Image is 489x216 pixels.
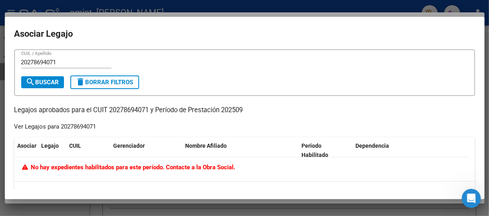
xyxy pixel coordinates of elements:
[462,189,481,208] iframe: Intercom live chat
[352,137,469,164] datatable-header-cell: Dependencia
[298,137,352,164] datatable-header-cell: Periodo Habilitado
[110,137,182,164] datatable-header-cell: Gerenciador
[301,143,328,158] span: Periodo Habilitado
[182,137,299,164] datatable-header-cell: Nombre Afiliado
[14,26,475,42] h2: Asociar Legajo
[76,79,134,86] span: Borrar Filtros
[18,143,37,149] span: Asociar
[114,143,145,149] span: Gerenciador
[26,79,59,86] span: Buscar
[26,77,36,87] mat-icon: search
[21,76,64,88] button: Buscar
[70,143,82,149] span: CUIL
[14,137,38,164] datatable-header-cell: Asociar
[14,122,96,131] div: Ver Legajos para 20278694071
[66,137,110,164] datatable-header-cell: CUIL
[355,143,389,149] span: Dependencia
[14,182,475,202] div: 0 registros
[22,164,236,171] span: No hay expedientes habilitados para este período. Contacte a la Obra Social.
[76,77,86,87] mat-icon: delete
[14,105,475,115] p: Legajos aprobados para el CUIT 20278694071 y Período de Prestación 202509
[70,75,139,89] button: Borrar Filtros
[186,143,227,149] span: Nombre Afiliado
[38,137,66,164] datatable-header-cell: Legajo
[42,143,59,149] span: Legajo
